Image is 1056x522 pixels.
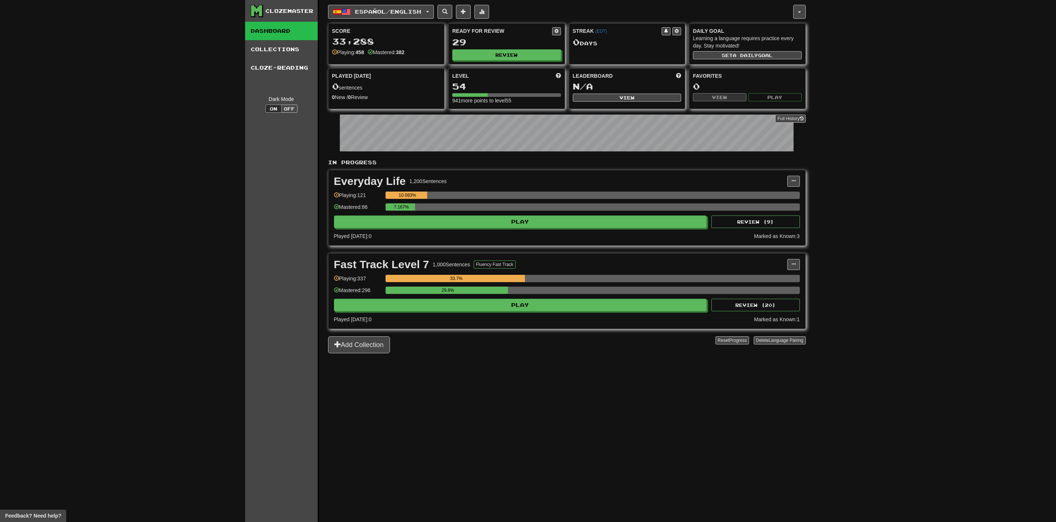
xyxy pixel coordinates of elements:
[332,37,441,46] div: 33,288
[388,275,525,282] div: 33.7%
[693,51,802,59] button: Seta dailygoal
[328,5,434,19] button: Español/English
[748,93,802,101] button: Play
[368,49,405,56] div: Mastered:
[452,27,552,35] div: Ready for Review
[573,72,613,80] span: Leaderboard
[729,338,747,343] span: Progress
[332,49,364,56] div: Playing:
[328,336,390,353] button: Add Collection
[334,287,382,299] div: Mastered: 296
[332,72,371,80] span: Played [DATE]
[693,72,802,80] div: Favorites
[693,82,802,91] div: 0
[328,159,806,166] p: In Progress
[334,259,429,270] div: Fast Track Level 7
[348,94,351,100] strong: 0
[265,105,282,113] button: On
[693,27,802,35] div: Daily Goal
[334,299,707,311] button: Play
[438,5,452,19] button: Search sentences
[474,260,515,269] button: Fluency Fast Track
[355,49,364,55] strong: 458
[334,233,372,239] span: Played [DATE]: 0
[452,82,561,91] div: 54
[693,93,746,101] button: View
[396,49,404,55] strong: 382
[573,27,662,35] div: Streak
[332,27,441,35] div: Score
[452,49,561,60] button: Review
[245,59,318,77] a: Cloze-Reading
[433,261,470,268] div: 1,000 Sentences
[452,97,561,104] div: 941 more points to level 55
[388,203,415,211] div: 7.167%
[775,115,805,123] a: Full History
[334,275,382,287] div: Playing: 337
[388,287,508,294] div: 29.6%
[388,192,427,199] div: 10.083%
[332,94,335,100] strong: 0
[5,512,61,519] span: Open feedback widget
[711,216,800,228] button: Review (9)
[332,82,441,91] div: sentences
[452,72,469,80] span: Level
[334,316,372,322] span: Played [DATE]: 0
[754,316,800,323] div: Marked as Known: 1
[693,35,802,49] div: Learning a language requires practice every day. Stay motivated!
[733,53,758,58] span: a daily
[595,29,607,34] a: (EDT)
[334,192,382,204] div: Playing: 121
[573,38,682,47] div: Day s
[334,176,406,187] div: Everyday Life
[474,5,489,19] button: More stats
[334,216,707,228] button: Play
[245,22,318,40] a: Dashboard
[281,105,297,113] button: Off
[452,38,561,47] div: 29
[711,299,800,311] button: Review (20)
[769,338,803,343] span: Language Pairing
[456,5,471,19] button: Add sentence to collection
[754,336,806,344] button: DeleteLanguage Pairing
[409,178,447,185] div: 1,200 Sentences
[355,8,421,15] span: Español / English
[715,336,749,344] button: ResetProgress
[251,95,312,103] div: Dark Mode
[573,81,593,91] span: N/A
[334,203,382,216] div: Mastered: 86
[245,40,318,59] a: Collections
[754,232,800,240] div: Marked as Known: 3
[265,7,313,15] div: Clozemaster
[556,72,561,80] span: Score more points to level up
[573,37,580,47] span: 0
[676,72,681,80] span: This week in points, UTC
[332,81,339,91] span: 0
[332,94,441,101] div: New / Review
[573,94,682,102] button: View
